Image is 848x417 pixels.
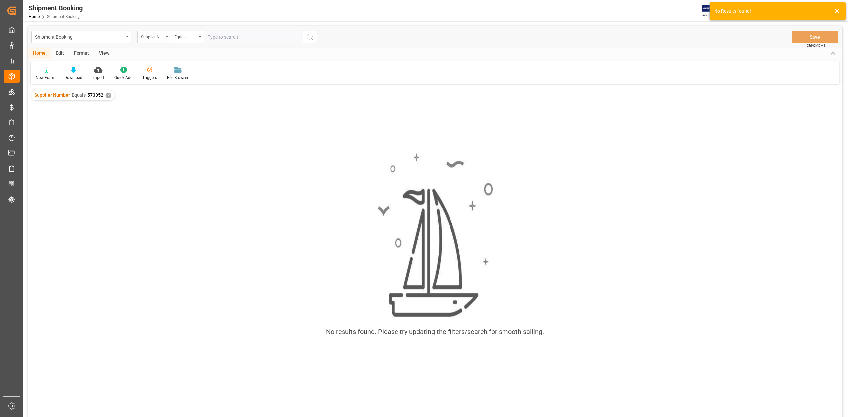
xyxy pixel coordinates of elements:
div: Triggers [142,75,157,81]
div: File Browser [167,75,188,81]
img: smooth_sailing.jpeg [377,152,493,319]
div: Shipment Booking [35,32,124,41]
img: Exertis%20JAM%20-%20Email%20Logo.jpg_1722504956.jpg [702,5,724,17]
div: ✕ [106,93,111,98]
div: Download [64,75,82,81]
span: Equals [72,92,86,98]
button: open menu [137,31,171,43]
div: Edit [51,48,69,59]
div: Quick Add [114,75,132,81]
div: No Results found! [714,8,828,15]
span: 573352 [87,92,103,98]
div: Equals [174,32,197,40]
a: Home [29,14,40,19]
div: Import [92,75,104,81]
button: Save [792,31,838,43]
input: Type to search [204,31,303,43]
div: Shipment Booking [29,3,83,13]
button: open menu [171,31,204,43]
div: Home [28,48,51,59]
div: No results found. Please try updating the filters/search for smooth sailing. [326,327,544,337]
div: New Form [36,75,54,81]
div: View [94,48,114,59]
button: open menu [31,31,131,43]
span: Ctrl/CMD + S [807,43,826,48]
div: Supplier Number [141,32,164,40]
span: Supplier Number [34,92,70,98]
button: search button [303,31,317,43]
div: Format [69,48,94,59]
